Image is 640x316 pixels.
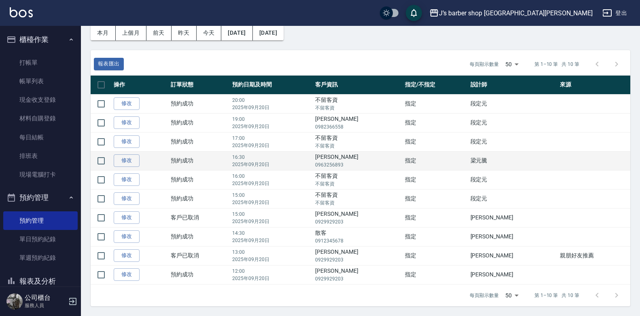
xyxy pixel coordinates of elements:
[558,76,630,95] th: 來源
[313,94,403,113] td: 不留客資
[3,53,78,72] a: 打帳單
[169,113,230,132] td: 預約成功
[313,113,403,132] td: [PERSON_NAME]
[146,25,172,40] button: 前天
[315,180,401,187] p: 不留客資
[470,292,499,299] p: 每頁顯示數量
[315,104,401,112] p: 不留客資
[3,249,78,267] a: 單週預約紀錄
[114,192,140,205] a: 修改
[313,189,403,208] td: 不留客資
[3,271,78,292] button: 報表及分析
[25,302,66,309] p: 服務人員
[3,91,78,109] a: 現金收支登錄
[468,246,558,265] td: [PERSON_NAME]
[3,128,78,147] a: 每日結帳
[439,8,593,18] div: J’s barber shop [GEOGRAPHIC_DATA][PERSON_NAME]
[232,180,311,187] p: 2025年09月20日
[3,109,78,128] a: 材料自購登錄
[599,6,630,21] button: 登出
[232,154,311,161] p: 16:30
[534,292,579,299] p: 第 1–10 筆 共 10 筆
[468,132,558,151] td: 段定元
[25,294,66,302] h5: 公司櫃台
[114,116,140,129] a: 修改
[403,265,468,284] td: 指定
[114,268,140,281] a: 修改
[403,208,468,227] td: 指定
[232,116,311,123] p: 19:00
[313,208,403,227] td: [PERSON_NAME]
[116,25,146,40] button: 上個月
[169,76,230,95] th: 訂單狀態
[169,170,230,189] td: 預約成功
[232,104,311,111] p: 2025年09月20日
[313,132,403,151] td: 不留客資
[232,173,311,180] p: 16:00
[468,208,558,227] td: [PERSON_NAME]
[313,246,403,265] td: [PERSON_NAME]
[169,151,230,170] td: 預約成功
[315,161,401,169] p: 0963256893
[114,211,140,224] a: 修改
[468,76,558,95] th: 設計師
[232,275,311,282] p: 2025年09月20日
[172,25,197,40] button: 昨天
[232,249,311,256] p: 13:00
[406,5,422,21] button: save
[403,76,468,95] th: 指定/不指定
[169,208,230,227] td: 客戶已取消
[232,142,311,149] p: 2025年09月20日
[468,94,558,113] td: 段定元
[3,187,78,208] button: 預約管理
[232,237,311,244] p: 2025年09月20日
[502,284,521,306] div: 50
[221,25,252,40] button: [DATE]
[169,189,230,208] td: 預約成功
[3,147,78,165] a: 排班表
[169,132,230,151] td: 預約成功
[468,113,558,132] td: 段定元
[315,275,401,282] p: 0929929203
[403,189,468,208] td: 指定
[313,265,403,284] td: [PERSON_NAME]
[403,132,468,151] td: 指定
[403,151,468,170] td: 指定
[426,5,596,21] button: J’s barber shop [GEOGRAPHIC_DATA][PERSON_NAME]
[558,246,630,265] td: 親朋好友推薦
[91,25,116,40] button: 本月
[232,97,311,104] p: 20:00
[6,293,23,310] img: Person
[3,72,78,91] a: 帳單列表
[468,189,558,208] td: 段定元
[114,173,140,186] a: 修改
[502,53,521,75] div: 50
[169,94,230,113] td: 預約成功
[315,142,401,150] p: 不留客資
[114,97,140,110] a: 修改
[232,123,311,130] p: 2025年09月20日
[230,76,313,95] th: 預約日期及時間
[315,218,401,225] p: 0929929203
[114,154,140,167] a: 修改
[169,227,230,246] td: 預約成功
[470,61,499,68] p: 每頁顯示數量
[232,192,311,199] p: 15:00
[403,227,468,246] td: 指定
[253,25,284,40] button: [DATE]
[3,165,78,184] a: 現場電腦打卡
[112,76,169,95] th: 操作
[315,237,401,244] p: 0912345678
[232,211,311,218] p: 15:00
[403,246,468,265] td: 指定
[534,61,579,68] p: 第 1–10 筆 共 10 筆
[232,230,311,237] p: 14:30
[232,268,311,275] p: 12:00
[313,76,403,95] th: 客戶資訊
[315,199,401,206] p: 不留客資
[114,230,140,243] a: 修改
[315,256,401,263] p: 0929929203
[94,58,124,70] button: 報表匯出
[197,25,222,40] button: 今天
